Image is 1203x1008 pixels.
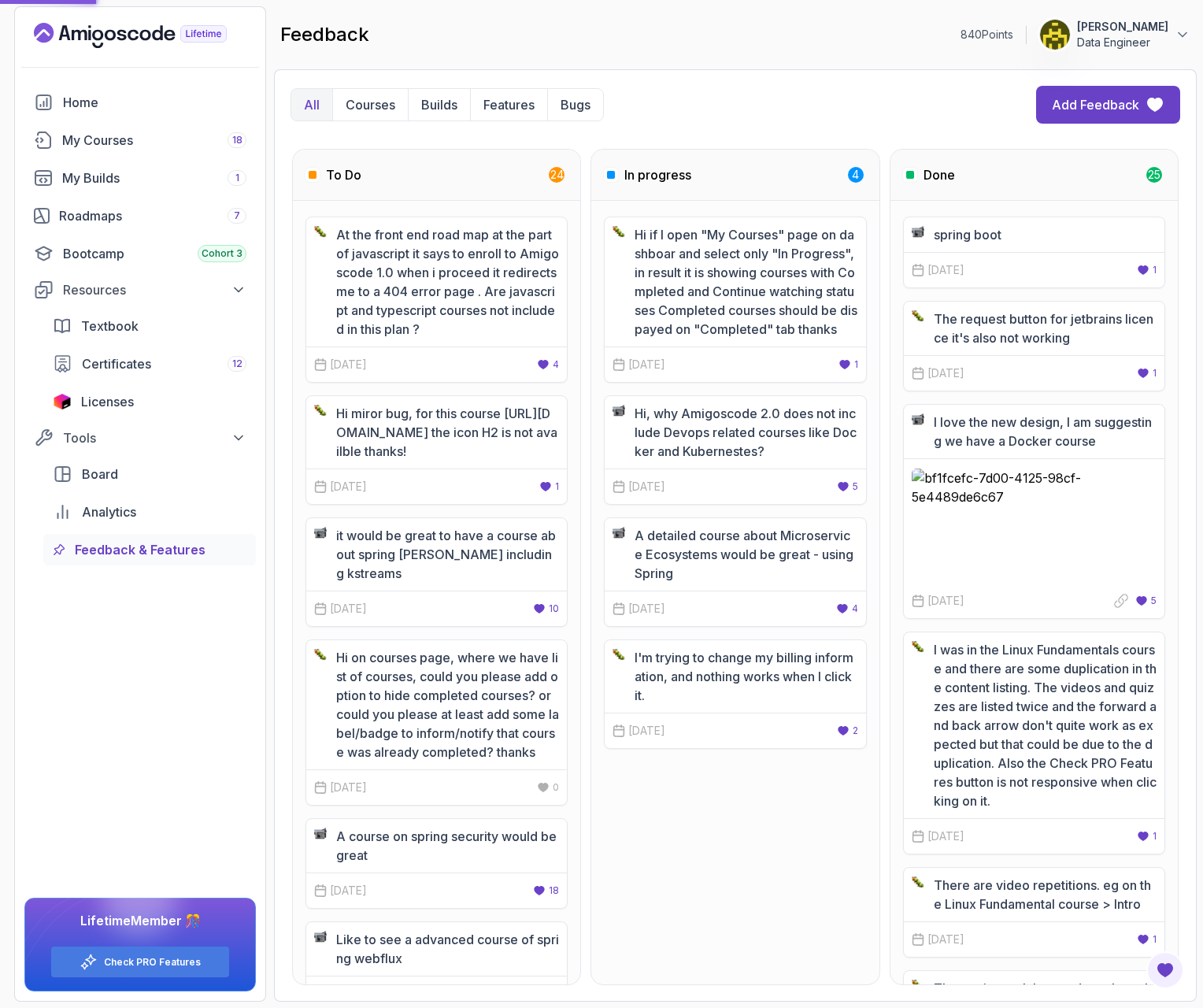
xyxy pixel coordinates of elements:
[314,404,327,417] img: emojie
[346,95,395,114] p: Courses
[613,404,625,417] img: emojie
[1153,367,1157,380] p: 1
[43,496,256,528] a: analytics
[934,225,1001,244] p: spring boot
[1137,933,1157,946] button: 1
[408,89,470,120] button: Builds
[1153,933,1157,946] p: 1
[62,131,246,150] div: My Courses
[537,781,559,794] button: 0
[483,95,535,114] p: Features
[912,876,924,888] img: emojie
[104,956,201,969] a: Check PRO Features
[961,27,1013,43] p: 840 Points
[59,206,246,225] div: Roadmaps
[547,89,603,120] button: Bugs
[43,534,256,565] a: feedback
[336,526,559,583] p: it would be great to have a course about spring [PERSON_NAME] including kstreams
[934,640,1157,810] p: I was in the Linux Fundamentals course and there are some duplication in the content listing. The...
[82,354,151,373] span: Certificates
[628,357,665,372] p: [DATE]
[1153,830,1157,843] p: 1
[553,781,559,794] p: 0
[1153,264,1157,276] p: 1
[533,602,559,615] button: 10
[1077,35,1168,50] p: Data Engineer
[628,601,665,617] p: [DATE]
[836,602,858,615] button: 4
[934,309,1157,347] p: The request button for jetbrains licence it's also not working
[635,526,857,583] p: A detailed course about Microservice Ecosystems would be great - using Spring
[624,165,691,184] h3: In progress
[550,167,564,183] p: 24
[635,404,857,461] p: Hi, why Amigoscode 2.0 does not include Devops related courses like Docker and Kubernestes?
[635,648,857,705] p: I'm trying to change my billing information, and nothing works when I click it.
[421,95,457,114] p: Builds
[1148,167,1160,183] p: 25
[924,165,955,184] h3: Done
[837,724,858,737] button: 2
[1146,951,1184,989] button: Open Feedback Button
[549,602,559,615] p: 10
[81,317,139,335] span: Textbook
[314,526,327,539] img: emojie
[304,95,320,114] p: All
[82,502,136,521] span: Analytics
[838,358,858,371] button: 1
[628,479,665,495] p: [DATE]
[330,601,367,617] p: [DATE]
[232,134,242,146] span: 18
[1036,86,1180,124] button: Add Feedback
[280,22,369,47] h2: feedback
[43,348,256,380] a: certificates
[1039,19,1190,50] button: user profile image[PERSON_NAME]Data Engineer
[927,365,964,381] p: [DATE]
[24,162,256,194] a: builds
[336,225,559,339] p: At the front end road map at the part of javascript it says to enroll to Amigoscode 1.0 when i pr...
[63,280,246,299] div: Resources
[82,465,118,484] span: Board
[63,428,246,447] div: Tools
[927,262,964,278] p: [DATE]
[235,172,239,184] span: 1
[336,930,559,968] p: Like to see a advanced course of spring webflux
[81,392,134,411] span: Licenses
[533,884,559,897] button: 18
[537,358,559,371] button: 4
[330,479,367,495] p: [DATE]
[234,209,240,222] span: 7
[314,827,327,839] img: emojie
[561,95,590,114] p: Bugs
[50,946,230,978] button: Check PRO Features
[613,225,625,238] img: emojie
[837,480,858,493] button: 5
[853,480,858,493] p: 5
[43,310,256,342] a: textbook
[1137,367,1157,380] button: 1
[43,386,256,417] a: licenses
[1077,19,1168,35] p: [PERSON_NAME]
[24,424,256,452] button: Tools
[24,124,256,156] a: courses
[470,89,547,120] button: Features
[326,165,361,184] h3: To Do
[854,358,858,371] p: 1
[336,404,559,461] p: Hi miror bug, for this course [URL][DOMAIN_NAME] the icon H2 is not availble thanks!
[912,413,924,425] img: emojie
[336,648,559,762] p: Hi on courses page, where we have list of courses, could you please add option to hide completed ...
[539,480,559,493] button: 1
[330,780,367,795] p: [DATE]
[1040,20,1070,50] img: user profile image
[314,225,327,238] img: emojie
[63,93,246,112] div: Home
[202,247,242,260] span: Cohort 3
[934,876,1157,913] p: There are video repetitions. eg on the Linux Fundamental course > Intro
[549,884,559,897] p: 18
[852,167,859,183] p: 4
[336,827,559,865] p: A course on spring security would be great
[613,526,625,539] img: emojie
[232,358,242,370] span: 12
[635,225,857,339] p: Hi if I open "My Courses" page on dashboar and select only "In Progress", in result it is showing...
[1137,830,1157,843] button: 1
[330,883,367,899] p: [DATE]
